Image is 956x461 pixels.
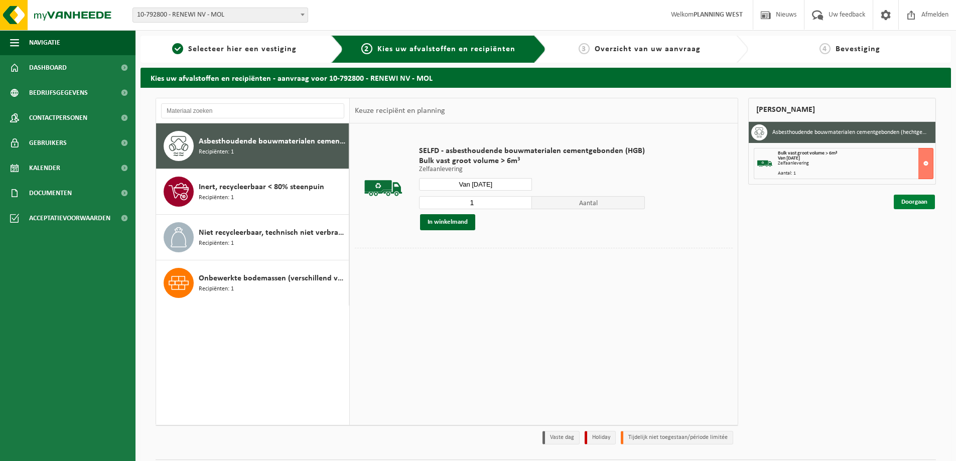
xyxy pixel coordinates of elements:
span: 10-792800 - RENEWI NV - MOL [132,8,308,23]
div: Zelfaanlevering [778,161,933,166]
span: Acceptatievoorwaarden [29,206,110,231]
input: Selecteer datum [419,178,532,191]
span: Dashboard [29,55,67,80]
span: Bedrijfsgegevens [29,80,88,105]
span: SELFD - asbesthoudende bouwmaterialen cementgebonden (HGB) [419,146,645,156]
span: 10-792800 - RENEWI NV - MOL [133,8,308,22]
span: Inert, recycleerbaar < 80% steenpuin [199,181,324,193]
h2: Kies uw afvalstoffen en recipiënten - aanvraag voor 10-792800 - RENEWI NV - MOL [141,68,951,87]
span: Documenten [29,181,72,206]
span: 2 [361,43,372,54]
strong: PLANNING WEST [694,11,743,19]
span: Asbesthoudende bouwmaterialen cementgebonden (hechtgebonden) [199,135,346,147]
h3: Asbesthoudende bouwmaterialen cementgebonden (hechtgebonden) [772,124,928,140]
li: Vaste dag [542,431,580,444]
span: 4 [820,43,831,54]
span: Selecteer hier een vestiging [188,45,297,53]
span: Kies uw afvalstoffen en recipiënten [377,45,515,53]
div: Aantal: 1 [778,171,933,176]
strong: Van [DATE] [778,156,800,161]
span: Recipiënten: 1 [199,147,234,157]
button: Niet recycleerbaar, technisch niet verbrandbaar afval (brandbaar) Recipiënten: 1 [156,215,349,260]
span: Overzicht van uw aanvraag [595,45,701,53]
span: 3 [579,43,590,54]
button: Onbewerkte bodemassen (verschillend van huisvuilverbrandingsinstallatie, non bis in idem) Recipië... [156,260,349,305]
button: In winkelmand [420,214,475,230]
span: Niet recycleerbaar, technisch niet verbrandbaar afval (brandbaar) [199,227,346,239]
button: Inert, recycleerbaar < 80% steenpuin Recipiënten: 1 [156,169,349,215]
span: Bulk vast groot volume > 6m³ [419,156,645,166]
li: Tijdelijk niet toegestaan/période limitée [621,431,733,444]
a: 1Selecteer hier een vestiging [146,43,323,55]
span: Gebruikers [29,130,67,156]
span: Kalender [29,156,60,181]
div: [PERSON_NAME] [748,98,936,122]
li: Holiday [585,431,616,444]
span: Recipiënten: 1 [199,284,234,294]
span: Bulk vast groot volume > 6m³ [778,150,837,156]
span: Recipiënten: 1 [199,239,234,248]
span: Aantal [532,196,645,209]
input: Materiaal zoeken [161,103,344,118]
span: Onbewerkte bodemassen (verschillend van huisvuilverbrandingsinstallatie, non bis in idem) [199,272,346,284]
span: Navigatie [29,30,60,55]
span: Contactpersonen [29,105,87,130]
span: 1 [172,43,183,54]
span: Recipiënten: 1 [199,193,234,203]
a: Doorgaan [894,195,935,209]
span: Bevestiging [836,45,880,53]
div: Keuze recipiënt en planning [350,98,450,123]
button: Asbesthoudende bouwmaterialen cementgebonden (hechtgebonden) Recipiënten: 1 [156,123,349,169]
p: Zelfaanlevering [419,166,645,173]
